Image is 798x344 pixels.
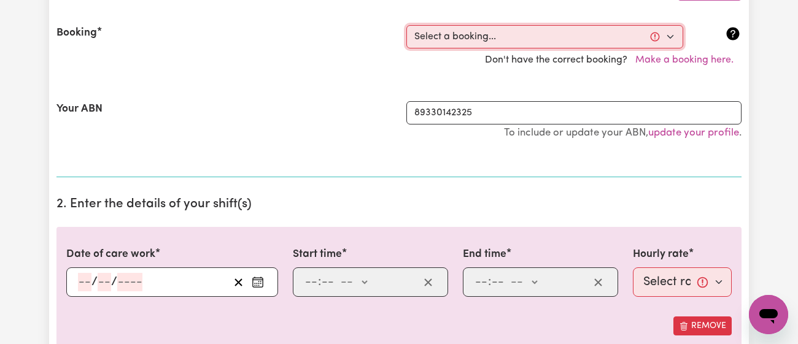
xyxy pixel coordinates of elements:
[504,128,742,138] small: To include or update your ABN, .
[111,275,117,289] span: /
[648,128,739,138] a: update your profile
[475,273,488,291] input: --
[321,273,335,291] input: --
[304,273,318,291] input: --
[488,275,491,289] span: :
[66,247,155,262] label: Date of care work
[56,101,103,117] label: Your ABN
[463,247,506,262] label: End time
[98,273,111,291] input: --
[56,197,742,212] h2: 2. Enter the details of your shift(s)
[749,295,788,334] iframe: Button to launch messaging window
[229,273,248,291] button: Clear date
[633,247,689,262] label: Hourly rate
[627,48,742,72] button: Make a booking here.
[117,273,142,291] input: ----
[485,55,742,65] span: Don't have the correct booking?
[248,273,268,291] button: Enter the date of care work
[78,273,91,291] input: --
[91,275,98,289] span: /
[293,247,342,262] label: Start time
[318,275,321,289] span: :
[56,25,97,41] label: Booking
[491,273,505,291] input: --
[673,316,732,335] button: Remove this shift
